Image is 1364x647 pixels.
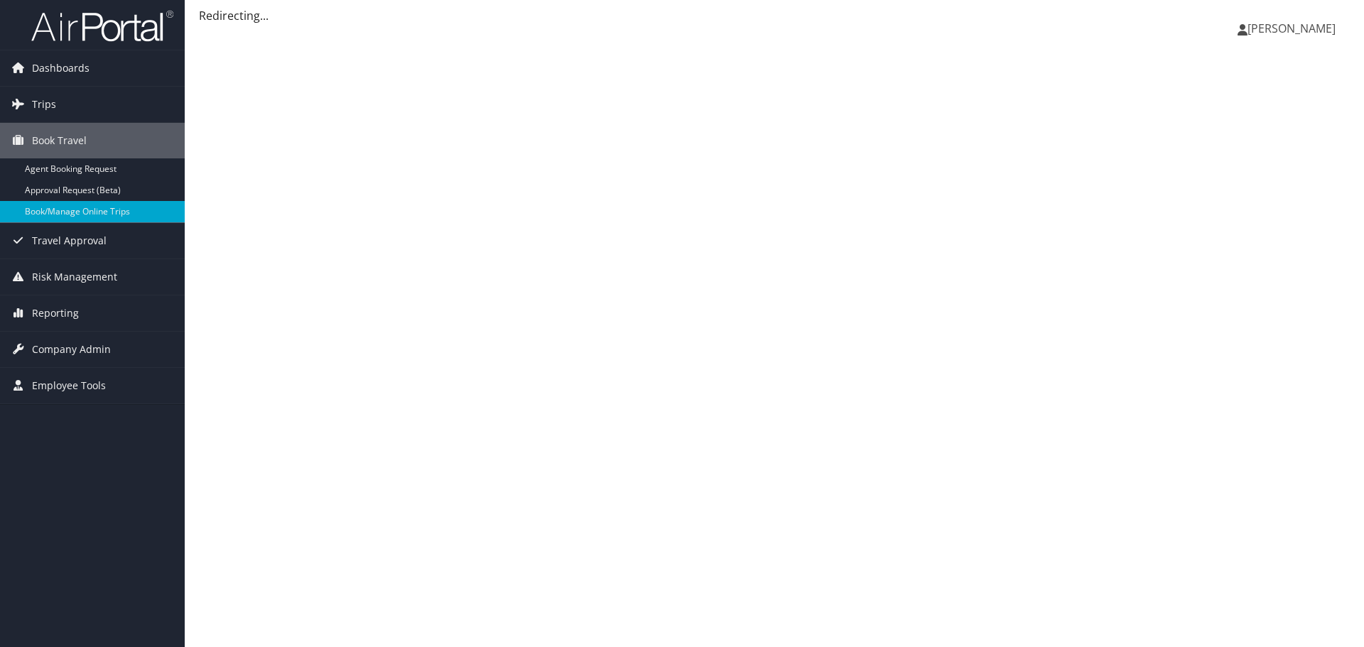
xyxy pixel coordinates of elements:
[1238,7,1350,50] a: [PERSON_NAME]
[32,332,111,367] span: Company Admin
[32,223,107,259] span: Travel Approval
[32,259,117,295] span: Risk Management
[199,7,1350,24] div: Redirecting...
[32,87,56,122] span: Trips
[32,368,106,403] span: Employee Tools
[31,9,173,43] img: airportal-logo.png
[1247,21,1336,36] span: [PERSON_NAME]
[32,50,90,86] span: Dashboards
[32,295,79,331] span: Reporting
[32,123,87,158] span: Book Travel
